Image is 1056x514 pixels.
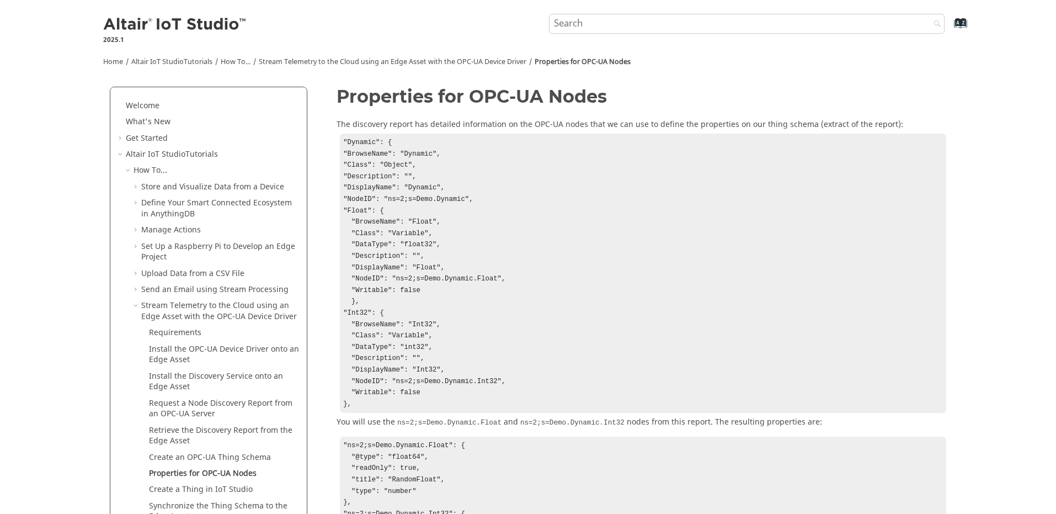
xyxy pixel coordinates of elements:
a: How To... [221,57,250,67]
p: 2025.1 [103,35,248,45]
span: Collapse Altair IoT StudioTutorials [117,149,126,160]
a: Go to index terms page [936,23,961,34]
h1: Properties for OPC-UA Nodes [337,87,946,106]
a: Altair IoT StudioTutorials [131,57,212,67]
span: Expand Manage Actions [132,225,141,236]
a: Store and Visualize Data from a Device [141,181,284,193]
span: Altair IoT Studio [126,149,185,160]
a: Request a Node Discovery Report from an OPC-UA Server [149,398,292,420]
a: Requirements [149,327,201,338]
a: Stream Telemetry to the Cloud using an Edge Asset with the OPC-UA Device Driver [259,57,526,67]
a: Properties for OPC-UA Nodes [149,468,257,479]
code: ns=2;s=Demo.Dynamic.Int32 [518,418,627,428]
a: What's New [126,116,170,128]
a: Set Up a Raspberry Pi to Develop an Edge Project [141,241,295,263]
span: Altair IoT Studio [131,57,184,67]
a: Altair IoT StudioTutorials [126,149,218,160]
a: Install the OPC-UA Device Driver onto an Edge Asset [149,343,299,366]
span: Expand Send an Email using Stream Processing [132,284,141,295]
a: Upload Data from a CSV File [141,268,244,279]
a: Manage Actions [141,224,201,236]
a: Define Your Smart Connected Ecosystem in AnythingDB [141,197,292,220]
a: Create a Thing in IoT Studio [149,484,253,495]
a: Retrieve the Discovery Report from the Edge Asset [149,425,292,447]
img: Altair IoT Studio [103,16,248,34]
span: Expand Set Up a Raspberry Pi to Develop an Edge Project [132,241,141,252]
a: Create an OPC-UA Thing Schema [149,452,271,463]
span: Expand Get Started [117,133,126,144]
a: Home [103,57,123,67]
span: Expand Upload Data from a CSV File [132,268,141,279]
a: Properties for OPC-UA Nodes [535,57,631,67]
a: Send an Email using Stream Processing [141,284,289,295]
span: Collapse How To... [125,165,134,176]
a: How To... [134,165,167,176]
span: Expand Store and Visualize Data from a Device [132,182,141,193]
code: "Dynamic": { "BrowseName": "Dynamic", "Class": "Object", "Description": "", "DisplayName": "Dynam... [343,139,509,408]
span: Expand Define Your Smart Connected Ecosystem in AnythingDB [132,198,141,209]
button: Search [919,14,950,35]
nav: Tools [87,47,969,71]
p: You will use the and nodes from this report. The resulting properties are: [337,417,946,429]
a: Get Started [126,133,168,144]
code: ns=2;s=Demo.Dynamic.Float [395,418,504,428]
input: Search query [549,14,945,34]
a: Stream Telemetry to the Cloud using an Edge Asset with the OPC-UA Device Driver [141,300,297,322]
a: Install the Discovery Service onto an Edge Asset [149,370,283,393]
span: Collapse Stream Telemetry to the Cloud using an Edge Asset with the OPC-UA Device Driver [132,300,141,311]
a: Welcome [126,100,159,112]
div: The discovery report has detailed information on the OPC-UA nodes that we can use to define the p... [337,119,946,413]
